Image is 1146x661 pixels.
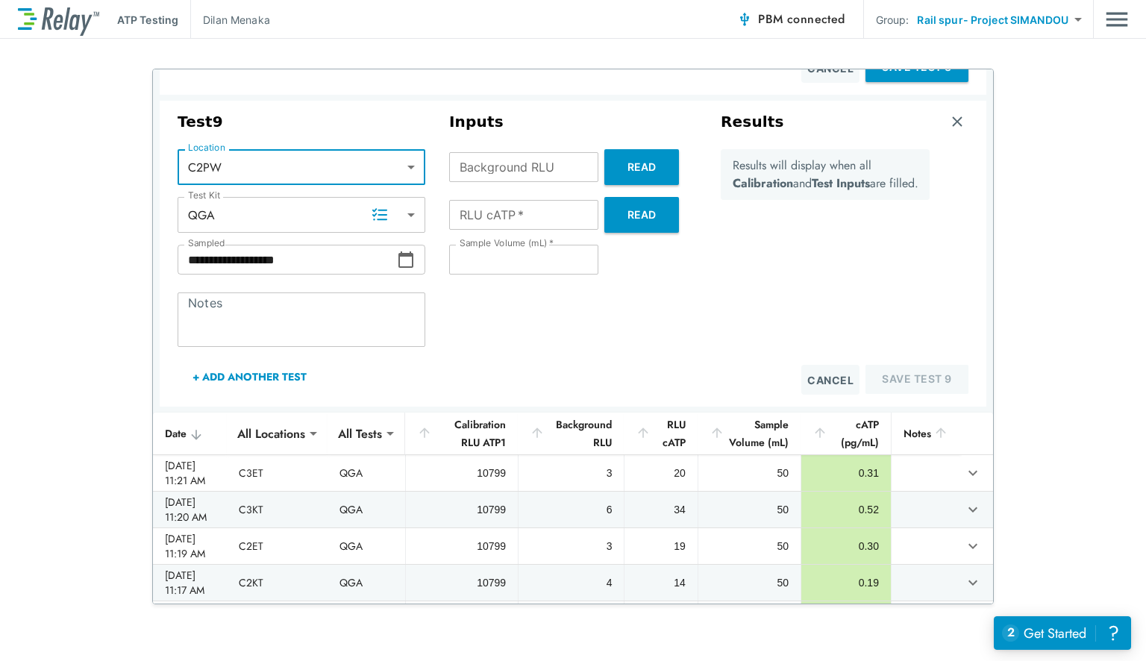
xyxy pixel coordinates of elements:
[460,238,554,248] label: Sample Volume (mL)
[18,4,99,36] img: LuminUltra Relay
[960,570,986,595] button: expand row
[530,416,612,451] div: Background RLU
[604,197,679,233] button: Read
[328,419,392,448] div: All Tests
[165,458,215,488] div: [DATE] 11:21 AM
[328,601,405,637] td: QGA
[227,455,328,491] td: C3ET
[950,114,965,129] img: Remove
[328,528,405,564] td: QGA
[530,502,612,517] div: 6
[165,495,215,524] div: [DATE] 11:20 AM
[636,466,685,480] div: 20
[1106,5,1128,34] button: Main menu
[178,245,397,275] input: Choose date, selected date is Aug 27, 2025
[203,12,270,28] p: Dilan Menaka
[721,113,784,131] h3: Results
[731,4,851,34] button: PBM connected
[733,175,793,192] b: Calibration
[994,616,1131,650] iframe: Resource center
[960,460,986,486] button: expand row
[530,575,612,590] div: 4
[418,575,506,590] div: 10799
[636,416,685,451] div: RLU cATP
[904,425,948,442] div: Notes
[418,539,506,554] div: 10799
[636,575,685,590] div: 14
[117,12,178,28] p: ATP Testing
[710,539,789,554] div: 50
[960,533,986,559] button: expand row
[636,502,685,517] div: 34
[153,413,227,455] th: Date
[636,539,685,554] div: 19
[178,359,322,395] button: + Add Another Test
[604,149,679,185] button: Read
[227,601,328,637] td: C1KT
[449,113,697,131] h3: Inputs
[960,497,986,522] button: expand row
[876,12,909,28] p: Group:
[710,416,789,451] div: Sample Volume (mL)
[165,568,215,598] div: [DATE] 11:17 AM
[710,575,789,590] div: 50
[328,455,405,491] td: QGA
[178,200,425,230] div: QGA
[813,539,879,554] div: 0.30
[710,502,789,517] div: 50
[165,531,215,561] div: [DATE] 11:19 AM
[227,528,328,564] td: C2ET
[812,416,879,451] div: cATP (pg/mL)
[787,10,845,28] span: connected
[188,238,225,248] label: Sampled
[733,157,918,192] p: Results will display when all and are filled.
[178,152,425,182] div: C2PW
[737,12,752,27] img: Connected Icon
[813,575,879,590] div: 0.19
[813,466,879,480] div: 0.31
[417,416,506,451] div: Calibration RLU ATP1
[227,565,328,601] td: C2KT
[812,175,870,192] b: Test Inputs
[710,466,789,480] div: 50
[801,365,859,395] button: Cancel
[1106,5,1128,34] img: Drawer Icon
[227,419,316,448] div: All Locations
[188,190,221,201] label: Test Kit
[418,466,506,480] div: 10799
[328,492,405,527] td: QGA
[227,492,328,527] td: C3KT
[530,539,612,554] div: 3
[328,565,405,601] td: QGA
[418,502,506,517] div: 10799
[188,142,225,153] label: Location
[813,502,879,517] div: 0.52
[530,466,612,480] div: 3
[178,113,425,131] h3: Test 9
[758,9,845,30] span: PBM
